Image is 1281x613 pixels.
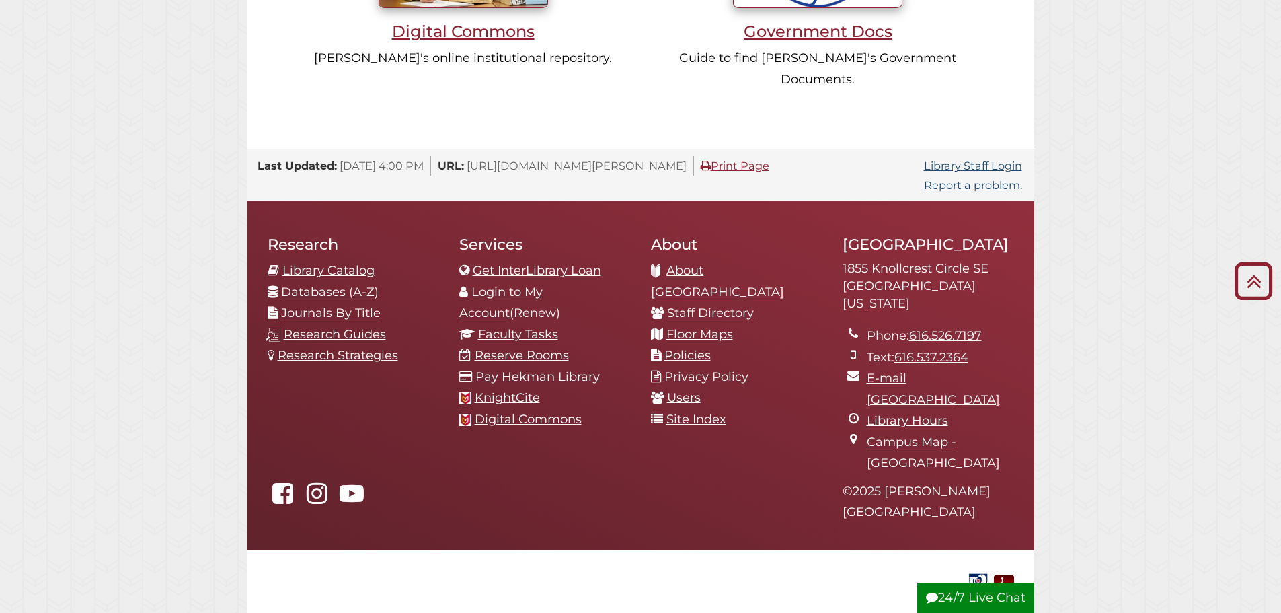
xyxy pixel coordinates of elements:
a: Disability Assistance [994,573,1014,588]
i: Print Page [701,160,711,171]
span: URL: [438,159,464,172]
a: Pay Hekman Library [475,369,600,384]
a: Campus Map - [GEOGRAPHIC_DATA] [867,435,1000,471]
img: Government Documents Federal Depository Library [966,572,991,591]
a: Hekman Library on Facebook [268,491,299,505]
a: Print Page [701,159,769,172]
a: Research Strategies [278,348,398,363]
h3: Government Docs [666,22,970,41]
h2: Research [268,235,439,254]
img: Calvin favicon logo [459,392,471,404]
a: Site Index [666,412,726,427]
h2: About [651,235,822,254]
a: Government Documents Federal Depository Library [966,573,991,588]
a: Research Guides [284,327,386,342]
a: Back to Top [1229,270,1278,292]
span: [DATE] 4:00 PM [340,159,424,172]
h3: Digital Commons [311,22,615,41]
a: hekmanlibrary on Instagram [302,491,333,505]
a: Library Staff Login [924,159,1022,172]
a: Hekman Library on YouTube [336,491,367,505]
h2: Services [459,235,631,254]
a: 616.526.7197 [909,328,982,343]
span: [URL][DOMAIN_NAME][PERSON_NAME] [467,159,687,172]
a: Digital Commons [475,412,582,427]
p: [PERSON_NAME]'s online institutional repository. [311,48,615,69]
p: Guide to find [PERSON_NAME]'s Government Documents. [666,48,970,90]
a: KnightCite [475,390,540,405]
a: Privacy Policy [664,369,748,384]
a: Login to My Account [459,285,543,321]
a: Policies [664,348,711,363]
li: Phone: [867,326,1014,347]
span: Last Updated: [258,159,337,172]
h2: [GEOGRAPHIC_DATA] [843,235,1014,254]
address: 1855 Knollcrest Circle SE [GEOGRAPHIC_DATA][US_STATE] [843,260,1014,312]
li: Text: [867,347,1014,369]
a: Faculty Tasks [478,327,558,342]
a: Get InterLibrary Loan [473,263,601,278]
a: About [GEOGRAPHIC_DATA] [651,263,784,299]
a: Floor Maps [666,327,733,342]
a: Staff Directory [667,305,754,320]
li: (Renew) [459,282,631,324]
p: © 2025 [PERSON_NAME][GEOGRAPHIC_DATA] [843,481,1014,524]
img: Calvin favicon logo [459,414,471,426]
a: Library Catalog [282,263,375,278]
img: Disability Assistance [994,572,1014,591]
a: Reserve Rooms [475,348,569,363]
a: Journals By Title [281,305,381,320]
a: Library Hours [867,413,948,428]
a: Report a problem. [924,178,1022,192]
img: research-guides-icon-white_37x37.png [266,328,280,342]
a: Databases (A-Z) [281,285,379,299]
a: E-mail [GEOGRAPHIC_DATA] [867,371,1000,407]
a: Users [667,390,701,405]
a: 616.537.2364 [894,350,968,365]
